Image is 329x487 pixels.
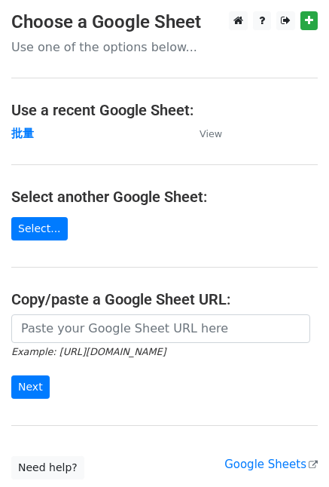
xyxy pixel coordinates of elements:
[11,375,50,399] input: Next
[11,456,84,479] a: Need help?
[200,128,222,139] small: View
[11,127,34,140] a: 批量
[11,39,318,55] p: Use one of the options below...
[11,290,318,308] h4: Copy/paste a Google Sheet URL:
[11,217,68,240] a: Select...
[11,314,310,343] input: Paste your Google Sheet URL here
[184,127,222,140] a: View
[224,458,318,471] a: Google Sheets
[11,188,318,206] h4: Select another Google Sheet:
[11,11,318,33] h3: Choose a Google Sheet
[11,346,166,357] small: Example: [URL][DOMAIN_NAME]
[11,101,318,119] h4: Use a recent Google Sheet:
